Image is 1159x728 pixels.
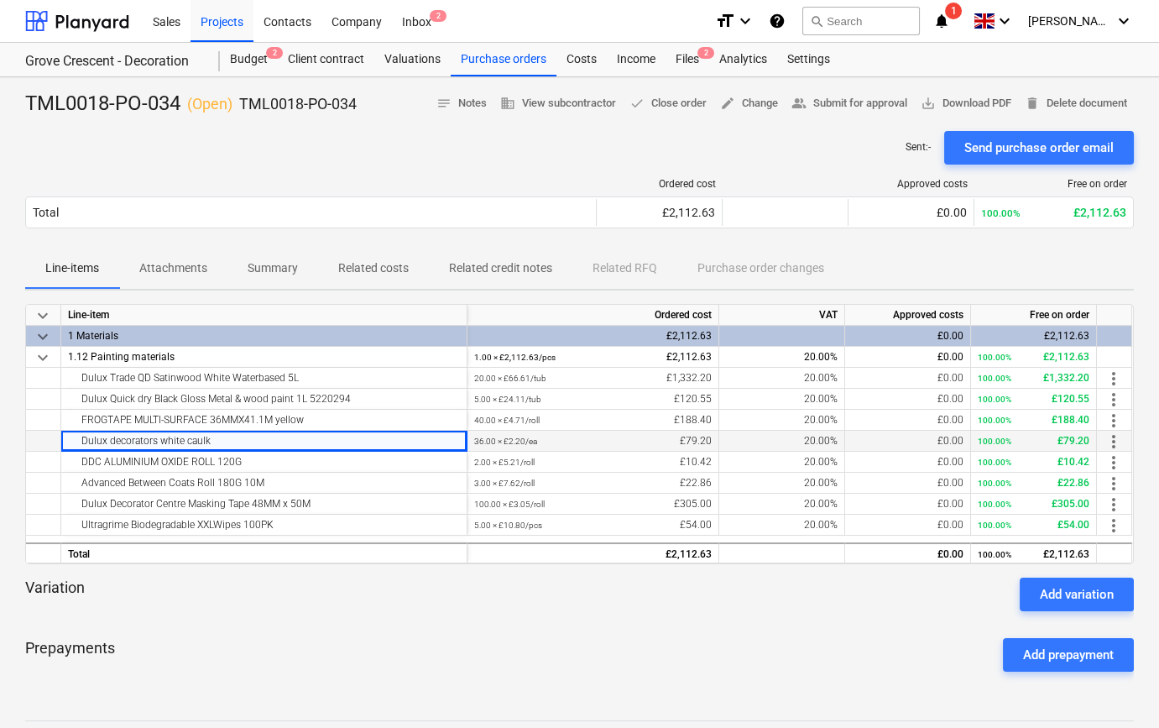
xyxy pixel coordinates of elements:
[852,431,963,452] div: £0.00
[978,458,1011,467] small: 100.00%
[68,494,460,514] div: Dulux Decorator Centre Masking Tape 48MM x 50M
[68,326,460,346] div: 1 Materials
[474,416,540,425] small: 40.00 × £4.71 / roll
[1104,516,1124,536] span: more_vert
[474,452,712,473] div: £10.42
[278,43,374,76] a: Client contract
[1104,369,1124,389] span: more_vert
[68,452,460,472] div: DDC ALUMINIUM OXIDE ROLL 120G
[474,374,546,383] small: 20.00 × £66.61 / tub
[978,416,1011,425] small: 100.00%
[493,91,623,117] button: View subcontractor
[791,96,807,111] span: people_alt
[33,306,53,326] span: keyboard_arrow_down
[266,47,283,59] span: 2
[978,326,1089,347] div: £2,112.63
[187,94,232,114] p: ( Open )
[914,91,1018,117] button: Download PDF
[474,494,712,515] div: £305.00
[474,515,712,536] div: £54.00
[474,479,535,488] small: 3.00 × £7.62 / roll
[474,544,712,565] div: £2,112.63
[978,395,1011,404] small: 100.00%
[719,431,845,452] div: 20.00%
[139,259,207,277] p: Attachments
[1104,474,1124,494] span: more_vert
[906,140,931,155] p: Sent : -
[68,515,460,535] div: Ultragrime Biodegradable XXLWipes 100PK
[474,521,542,530] small: 5.00 × £10.80 / pcs
[474,431,712,452] div: £79.20
[474,368,712,389] div: £1,332.20
[374,43,451,76] a: Valuations
[1025,94,1127,113] span: Delete document
[474,458,535,467] small: 2.00 × £5.21 / roll
[981,206,1126,219] div: £2,112.63
[719,368,845,389] div: 20.00%
[719,494,845,515] div: 20.00%
[1104,453,1124,473] span: more_vert
[978,452,1089,473] div: £10.42
[719,515,845,536] div: 20.00%
[964,137,1114,159] div: Send purchase order email
[785,91,914,117] button: Submit for approval
[474,473,712,494] div: £22.86
[978,389,1089,410] div: £120.55
[556,43,607,76] a: Costs
[248,259,298,277] p: Summary
[978,353,1011,362] small: 100.00%
[1075,647,1159,728] iframe: Chat Widget
[239,94,357,114] p: TML0018-PO-034
[603,178,716,190] div: Ordered cost
[25,638,115,672] p: Prepayments
[451,43,556,76] a: Purchase orders
[1104,432,1124,452] span: more_vert
[852,452,963,473] div: £0.00
[33,348,53,368] span: keyboard_arrow_down
[436,96,452,111] span: notes
[921,96,936,111] span: save_alt
[430,91,493,117] button: Notes
[33,327,53,347] span: keyboard_arrow_down
[777,43,840,76] a: Settings
[719,452,845,473] div: 20.00%
[720,94,778,113] span: Change
[852,473,963,494] div: £0.00
[33,206,59,219] div: Total
[474,389,712,410] div: £120.55
[855,206,967,219] div: £0.00
[68,351,175,363] span: 1.12 Painting materials
[474,326,712,347] div: £2,112.63
[719,473,845,494] div: 20.00%
[45,259,99,277] p: Line-items
[978,437,1011,446] small: 100.00%
[978,550,1011,559] small: 100.00%
[1040,584,1114,605] div: Add variation
[25,53,200,71] div: Grove Crescent - Decoration
[978,500,1011,509] small: 100.00%
[845,305,971,326] div: Approved costs
[981,207,1021,219] small: 100.00%
[978,347,1089,368] div: £2,112.63
[220,43,278,76] a: Budget2
[709,43,777,76] a: Analytics
[474,353,556,362] small: 1.00 × £2,112.63 / pcs
[791,94,907,113] span: Submit for approval
[607,43,666,76] div: Income
[1025,96,1040,111] span: delete
[978,479,1011,488] small: 100.00%
[855,178,968,190] div: Approved costs
[1023,644,1114,666] div: Add prepayment
[1018,91,1134,117] button: Delete document
[852,515,963,536] div: £0.00
[666,43,709,76] a: Files2
[978,374,1011,383] small: 100.00%
[719,410,845,431] div: 20.00%
[978,544,1089,565] div: £2,112.63
[68,431,460,451] div: Dulux decorators white caulk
